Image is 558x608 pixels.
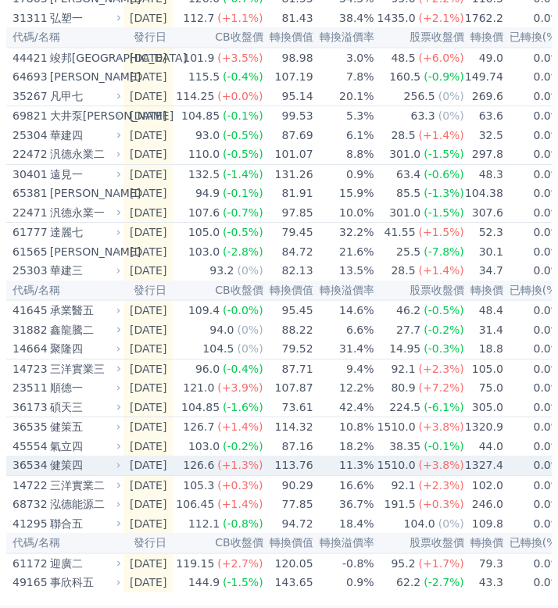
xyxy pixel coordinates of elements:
span: (-1.6%) [223,401,263,413]
th: 轉換價 [464,27,503,48]
div: 弘塑一 [50,9,118,28]
span: (0%) [237,324,263,336]
span: (+1.4%) [217,420,263,433]
td: 87.69 [263,126,313,145]
div: 三洋實業三 [50,359,118,379]
div: 115.5 [185,67,223,87]
th: 轉換價值 [263,281,313,301]
td: [DATE] [123,320,173,340]
td: 75.0 [464,378,503,398]
th: 轉換價 [464,281,503,301]
td: 12.2% [313,378,374,398]
div: 14664 [13,339,46,359]
div: 22471 [13,203,46,223]
div: 28.5 [388,261,418,281]
div: [PERSON_NAME] [50,242,118,262]
td: 105.0 [464,359,503,378]
td: 18.8 [464,339,503,359]
td: 79.52 [263,339,313,359]
div: 126.6 [180,456,217,475]
div: 301.0 [386,203,424,223]
div: 65381 [13,184,46,203]
div: 160.5 [386,67,424,87]
td: [DATE] [123,223,173,242]
th: CB收盤價 [173,27,263,48]
div: 94.9 [192,184,223,203]
div: [PERSON_NAME] [50,184,118,203]
td: [DATE] [123,9,173,28]
td: 6.1% [313,126,374,145]
td: 307.6 [464,203,503,223]
td: 87.71 [263,359,313,378]
td: 269.6 [464,87,503,106]
td: [DATE] [123,164,173,184]
td: 246.0 [464,495,503,514]
td: 1762.2 [464,9,503,28]
td: 305.0 [464,398,503,417]
div: 華建三 [50,261,118,281]
td: 109.8 [464,514,503,534]
div: 92.1 [388,476,418,495]
div: 256.5 [401,87,438,106]
div: 14722 [13,476,46,495]
div: 61565 [13,242,46,262]
td: 99.53 [263,106,313,126]
td: [DATE] [123,339,173,359]
th: 轉換溢價率 [313,533,374,553]
div: 達麗七 [50,223,118,242]
td: [DATE] [123,359,173,378]
div: 41.55 [381,223,419,242]
div: 80.9 [388,378,418,398]
td: 48.4 [464,300,503,320]
th: 轉換溢價率 [313,281,374,301]
span: (-1.4%) [223,168,263,181]
div: 109.4 [185,301,223,320]
td: 7.8% [313,67,374,87]
span: (+3.9%) [217,381,263,394]
div: 1510.0 [374,417,419,437]
span: (-0.5%) [223,148,263,160]
span: (-0.2%) [424,324,464,336]
td: [DATE] [123,300,173,320]
span: (-0.1%) [223,109,263,122]
span: (0%) [237,342,263,355]
td: 79.45 [263,223,313,242]
th: 股票收盤價 [374,533,464,553]
div: 63.4 [393,165,424,184]
td: [DATE] [123,203,173,223]
td: [DATE] [123,48,173,68]
th: 股票收盤價 [374,281,464,301]
div: 44421 [13,48,46,68]
span: (-0.4%) [223,70,263,83]
div: 華建四 [50,126,118,145]
div: 41645 [13,301,46,320]
td: 81.43 [263,9,313,28]
th: 轉換價值 [263,27,313,48]
th: 發行日 [123,533,173,553]
td: [DATE] [123,553,173,574]
td: [DATE] [123,242,173,262]
td: 114.32 [263,417,313,437]
td: 81.91 [263,184,313,203]
div: 106.45 [173,495,217,514]
div: 114.25 [173,87,217,106]
th: 轉換價 [464,533,503,553]
span: (+0.3%) [217,479,263,492]
td: 32.2% [313,223,374,242]
td: 10.0% [313,203,374,223]
td: 18.4% [313,514,374,534]
span: (+2.3%) [419,363,464,375]
th: 轉換溢價率 [313,27,374,48]
span: (-0.5%) [424,304,464,317]
span: (+3.5%) [217,52,263,64]
span: (+2.1%) [419,12,464,24]
div: 35267 [13,87,46,106]
div: 105.0 [185,223,223,242]
div: 25304 [13,126,46,145]
div: 69821 [13,106,46,126]
span: (-1.5%) [424,148,464,160]
td: 5.3% [313,106,374,126]
td: [DATE] [123,417,173,437]
div: 1435.0 [374,9,419,28]
div: 104.85 [178,398,223,417]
